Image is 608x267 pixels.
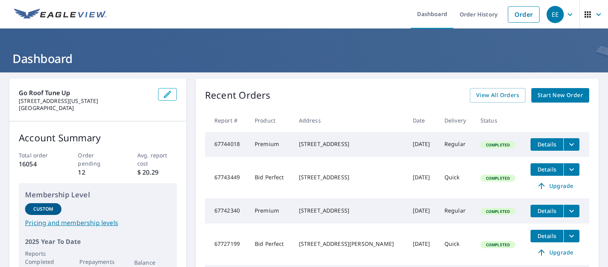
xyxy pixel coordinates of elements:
div: [STREET_ADDRESS] [299,207,400,215]
a: Upgrade [531,246,579,259]
p: $ 20.29 [137,168,177,177]
td: Premium [248,132,293,157]
p: Membership Level [25,189,171,200]
td: [DATE] [407,132,438,157]
span: Completed [481,209,514,214]
th: Status [474,109,524,132]
span: Completed [481,142,514,148]
td: Bid Perfect [248,157,293,198]
td: 67727199 [205,224,248,265]
span: Completed [481,242,514,247]
a: Upgrade [531,180,579,192]
span: Upgrade [535,181,575,191]
img: EV Logo [14,9,106,20]
p: Order pending [78,151,117,168]
p: Reports Completed [25,249,61,266]
td: Quick [438,157,474,198]
button: detailsBtn-67744018 [531,138,563,151]
div: [STREET_ADDRESS][PERSON_NAME] [299,240,400,248]
a: Pricing and membership levels [25,218,171,227]
p: 16054 [19,159,58,169]
div: [STREET_ADDRESS] [299,140,400,148]
span: View All Orders [476,90,519,100]
button: filesDropdownBtn-67744018 [563,138,579,151]
div: EE [547,6,564,23]
button: filesDropdownBtn-67727199 [563,230,579,242]
p: Avg. report cost [137,151,177,168]
th: Delivery [438,109,474,132]
a: Order [508,6,540,23]
p: Recent Orders [205,88,271,103]
span: Upgrade [535,248,575,257]
td: Regular [438,198,474,224]
p: Account Summary [19,131,177,145]
td: [DATE] [407,157,438,198]
a: Start New Order [531,88,589,103]
td: Quick [438,224,474,265]
th: Product [248,109,293,132]
button: detailsBtn-67727199 [531,230,563,242]
span: Details [535,232,559,240]
td: 67744018 [205,132,248,157]
th: Report # [205,109,248,132]
th: Address [293,109,407,132]
button: filesDropdownBtn-67743449 [563,163,579,176]
span: Start New Order [538,90,583,100]
p: [GEOGRAPHIC_DATA] [19,105,152,112]
h1: Dashboard [9,51,599,67]
span: Details [535,166,559,173]
span: Details [535,207,559,215]
span: Details [535,141,559,148]
td: 67742340 [205,198,248,224]
p: 2025 Year To Date [25,237,171,246]
div: [STREET_ADDRESS] [299,173,400,181]
td: [DATE] [407,224,438,265]
p: 12 [78,168,117,177]
button: detailsBtn-67742340 [531,205,563,217]
a: View All Orders [470,88,525,103]
td: Premium [248,198,293,224]
td: [DATE] [407,198,438,224]
p: Prepayments [79,258,116,266]
p: Go Roof Tune Up [19,88,152,97]
p: Total order [19,151,58,159]
p: Balance [134,258,171,267]
td: Regular [438,132,474,157]
th: Date [407,109,438,132]
p: Custom [33,206,54,213]
span: Completed [481,175,514,181]
button: detailsBtn-67743449 [531,163,563,176]
p: [STREET_ADDRESS][US_STATE] [19,97,152,105]
button: filesDropdownBtn-67742340 [563,205,579,217]
td: Bid Perfect [248,224,293,265]
td: 67743449 [205,157,248,198]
